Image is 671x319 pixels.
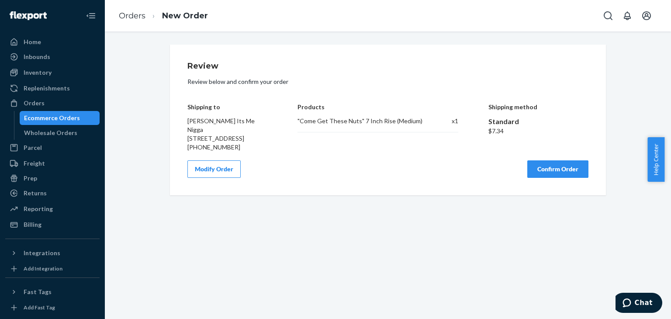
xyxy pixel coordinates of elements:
[5,171,100,185] a: Prep
[24,249,60,257] div: Integrations
[5,50,100,64] a: Inbounds
[24,220,42,229] div: Billing
[24,265,62,272] div: Add Integration
[488,104,589,110] h4: Shipping method
[488,117,589,127] div: Standard
[5,186,100,200] a: Returns
[527,160,588,178] button: Confirm Order
[10,11,47,20] img: Flexport logo
[24,114,80,122] div: Ecommerce Orders
[5,156,100,170] a: Freight
[82,7,100,24] button: Close Navigation
[24,143,42,152] div: Parcel
[24,159,45,168] div: Freight
[638,7,655,24] button: Open account menu
[24,38,41,46] div: Home
[488,127,589,135] div: $7.34
[187,160,241,178] button: Modify Order
[187,104,268,110] h4: Shipping to
[5,218,100,232] a: Billing
[599,7,617,24] button: Open Search Box
[24,99,45,107] div: Orders
[5,35,100,49] a: Home
[616,293,662,315] iframe: Opens a widget where you can chat to one of our agents
[5,202,100,216] a: Reporting
[20,126,100,140] a: Wholesale Orders
[162,11,208,21] a: New Order
[5,285,100,299] button: Fast Tags
[619,7,636,24] button: Open notifications
[5,246,100,260] button: Integrations
[24,128,77,137] div: Wholesale Orders
[24,189,47,198] div: Returns
[5,66,100,80] a: Inventory
[24,52,50,61] div: Inbounds
[433,117,458,125] div: x 1
[20,111,100,125] a: Ecommerce Orders
[297,117,424,125] div: "Come Get These Nuts" 7 Inch Rise (Medium)
[5,264,100,274] a: Add Integration
[187,77,588,86] p: Review below and confirm your order
[112,3,215,29] ol: breadcrumbs
[5,81,100,95] a: Replenishments
[24,304,55,311] div: Add Fast Tag
[647,137,664,182] button: Help Center
[187,117,255,142] span: [PERSON_NAME] Its Me Nigga [STREET_ADDRESS]
[5,96,100,110] a: Orders
[24,288,52,296] div: Fast Tags
[187,143,268,152] div: [PHONE_NUMBER]
[119,11,145,21] a: Orders
[5,141,100,155] a: Parcel
[297,104,458,110] h4: Products
[187,62,588,71] h1: Review
[24,68,52,77] div: Inventory
[24,84,70,93] div: Replenishments
[5,302,100,313] a: Add Fast Tag
[24,205,53,213] div: Reporting
[24,174,37,183] div: Prep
